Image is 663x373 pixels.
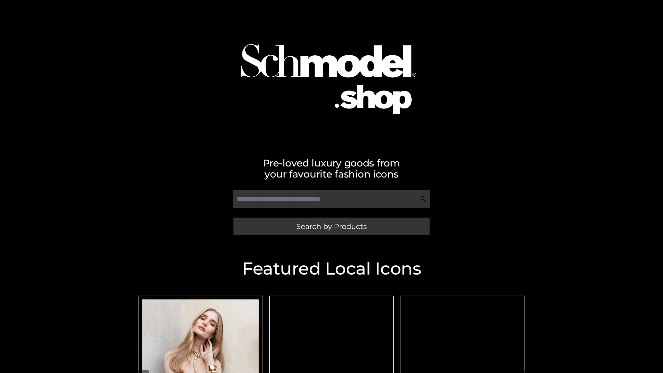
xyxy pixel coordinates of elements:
a: Search by Products [233,218,430,235]
h2: Featured Local Icons​ [135,260,528,277]
span: Search by Products [296,223,367,230]
h2: Pre-loved luxury goods from your favourite fashion icons [135,157,528,180]
img: Search Icon [420,195,427,202]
